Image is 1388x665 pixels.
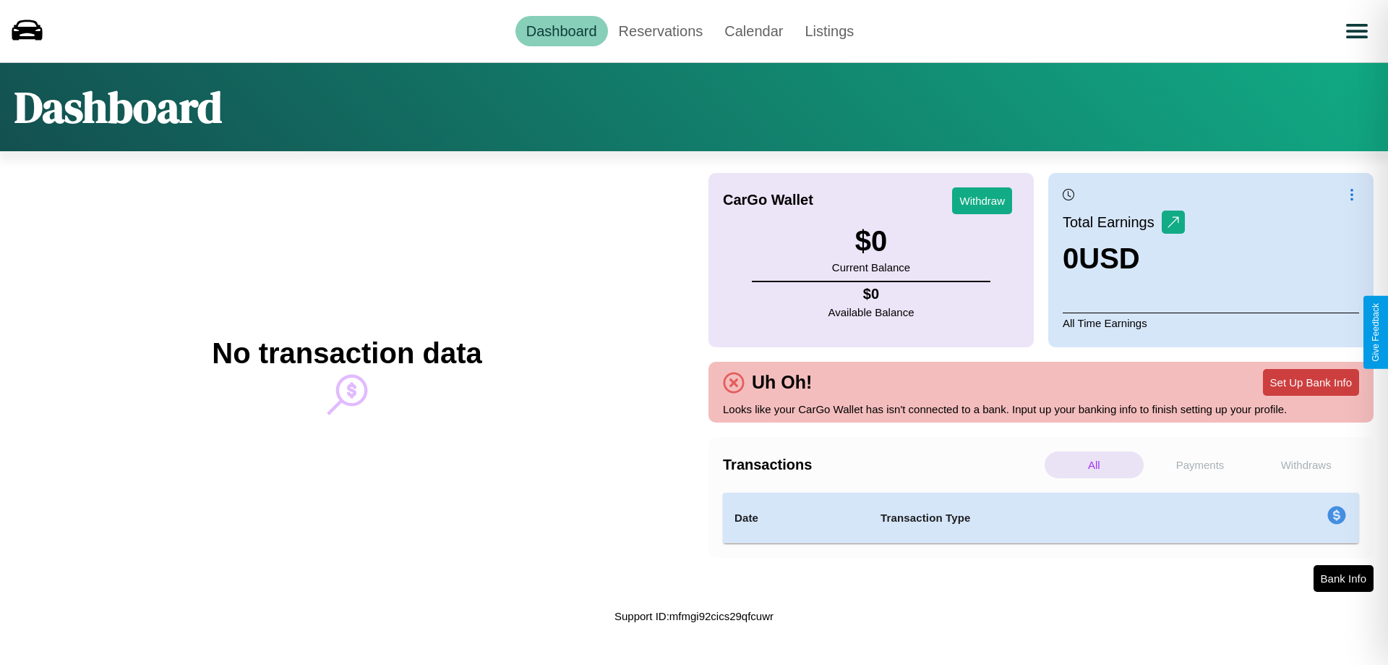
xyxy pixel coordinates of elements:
div: Give Feedback [1371,303,1381,362]
p: Payments [1151,452,1250,478]
button: Open menu [1337,11,1377,51]
button: Set Up Bank Info [1263,369,1359,396]
h4: Date [734,509,857,527]
h1: Dashboard [14,77,222,137]
p: All Time Earnings [1063,313,1359,333]
button: Withdraw [952,187,1012,214]
h2: No transaction data [212,337,481,370]
a: Calendar [714,16,794,46]
p: Support ID: mfmgi92cics29qfcuwr [614,606,774,626]
h4: Transactions [723,457,1041,473]
h4: CarGo Wallet [723,192,813,208]
h3: 0 USD [1063,242,1185,275]
a: Dashboard [515,16,608,46]
h4: Uh Oh! [745,372,819,393]
h3: $ 0 [832,225,910,258]
p: Total Earnings [1063,209,1162,235]
a: Listings [794,16,865,46]
h4: Transaction Type [881,509,1209,527]
p: Looks like your CarGo Wallet has isn't connected to a bank. Input up your banking info to finish ... [723,399,1359,419]
p: Available Balance [828,302,914,322]
a: Reservations [608,16,714,46]
p: Current Balance [832,258,910,277]
h4: $ 0 [828,286,914,302]
p: Withdraws [1256,452,1355,478]
table: simple table [723,493,1359,543]
button: Bank Info [1314,565,1374,592]
p: All [1045,452,1144,478]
